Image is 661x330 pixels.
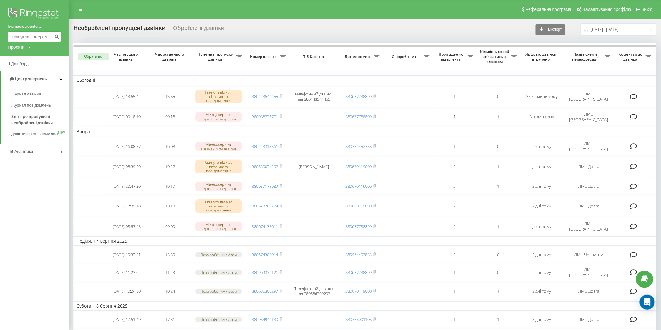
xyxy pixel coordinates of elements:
[582,7,631,12] span: Налаштування профілю
[476,156,520,177] td: 1
[148,138,192,155] td: 16:08
[148,178,192,195] td: 10:17
[564,264,614,281] td: ЛМЦ [GEOGRAPHIC_DATA]
[520,156,564,177] td: день тому
[105,178,148,195] td: [DATE] 20:47:30
[78,53,109,60] button: Обрати всі
[345,269,372,275] a: 380677788899
[433,264,476,281] td: 1
[525,52,559,61] span: Як довго дзвінок втрачено
[195,317,242,322] div: Поза робочим часом
[433,86,476,107] td: 1
[148,156,192,177] td: 10:27
[520,247,564,262] td: 2 дні тому
[148,86,192,107] td: 13:55
[148,218,192,235] td: 09:00
[195,199,242,213] div: Скинуто під час вітального повідомлення
[564,108,614,126] td: ЛМЦ [GEOGRAPHIC_DATA]
[564,218,614,235] td: ЛМЦ [GEOGRAPHIC_DATA]
[520,196,564,216] td: 2 дні тому
[11,114,66,126] span: Звіт про пропущені необроблені дзвінки
[195,142,242,151] div: Менеджери не відповіли на дзвінок
[345,252,372,257] a: 380964457855
[476,178,520,195] td: 1
[564,312,614,327] td: ЛМЦ Довга
[345,143,372,149] a: 380734452755
[110,52,143,61] span: Час першого дзвінка
[195,90,242,104] div: Скинуто під час вітального повідомлення
[195,160,242,173] div: Скинуто під час вітального повідомлення
[520,108,564,126] td: 5 годин тому
[1,71,69,86] a: Центр звернень
[289,156,339,177] td: [PERSON_NAME]
[11,129,69,140] a: Дзвінки в реальному часіNEW
[173,25,224,34] div: Оброблені дзвінки
[11,131,58,137] span: Дзвінки в реальному часі
[476,264,520,281] td: 0
[11,89,69,100] a: Журнал дзвінків
[564,178,614,195] td: ЛМЦ Довга
[153,52,187,61] span: Час останнього дзвінка
[345,164,372,169] a: 380670119000
[252,203,278,209] a: 380673705284
[11,111,69,129] a: Звіт про пропущені необроблені дзвінки
[294,54,334,59] span: ПІБ Клієнта
[520,282,564,300] td: 2 дні тому
[8,44,25,50] div: Проекти
[11,102,51,109] span: Журнал повідомлень
[148,282,192,300] td: 10:24
[105,138,148,155] td: [DATE] 16:08:57
[564,156,614,177] td: ЛМЦ Довга
[252,183,278,189] a: 380937175989
[105,247,148,262] td: [DATE] 15:33:41
[195,270,242,275] div: Поза робочим часом
[526,7,572,12] span: Реферальна програма
[567,52,605,61] span: Назва схеми переадресації
[73,25,166,34] div: Необроблені пропущені дзвінки
[433,156,476,177] td: 2
[15,76,47,81] span: Центр звернень
[433,312,476,327] td: 1
[289,86,339,107] td: Телефонний дзвінок від 380443544455
[564,282,614,300] td: ЛМЦ Довга
[148,312,192,327] td: 17:51
[564,86,614,107] td: ЛМЦ [GEOGRAPHIC_DATA]
[536,24,565,35] button: Експорт
[345,317,372,322] a: 380735001103
[105,218,148,235] td: [DATE] 08:57:45
[14,149,33,154] span: Аналiтика
[433,138,476,155] td: 1
[195,252,242,257] div: Поза робочим часом
[252,317,278,322] a: 380934944130
[345,183,372,189] a: 380670119000
[480,49,511,64] span: Кількість спроб зв'язатись з клієнтом
[148,247,192,262] td: 15:35
[11,91,41,97] span: Журнал дзвінків
[433,218,476,235] td: 2
[11,100,69,111] a: Журнал повідомлень
[195,182,242,191] div: Менеджери не відповіли на дзвінок
[345,94,372,99] a: 380677788899
[252,114,278,119] a: 380958736751
[252,164,278,169] a: 380635034297
[433,196,476,216] td: 2
[564,196,614,216] td: ЛМЦ Довга
[195,289,242,294] div: Поза робочим часом
[433,178,476,195] td: 2
[476,282,520,300] td: 1
[345,224,372,229] a: 380677788899
[433,247,476,262] td: 2
[248,54,280,59] span: Номер клієнта
[252,224,278,229] a: 380674175611
[195,52,236,61] span: Причина пропуску дзвінка
[8,6,61,22] img: Ringostat logo
[252,252,278,257] a: 380674305014
[433,108,476,126] td: 1
[11,61,29,66] span: Дашборд
[476,247,520,262] td: 0
[345,203,372,209] a: 380670119000
[564,138,614,155] td: ЛМЦ [GEOGRAPHIC_DATA]
[195,222,242,231] div: Менеджери не відповіли на дзвінок
[564,247,614,262] td: ЛМЦ Чупринки
[105,282,148,300] td: [DATE] 10:24:50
